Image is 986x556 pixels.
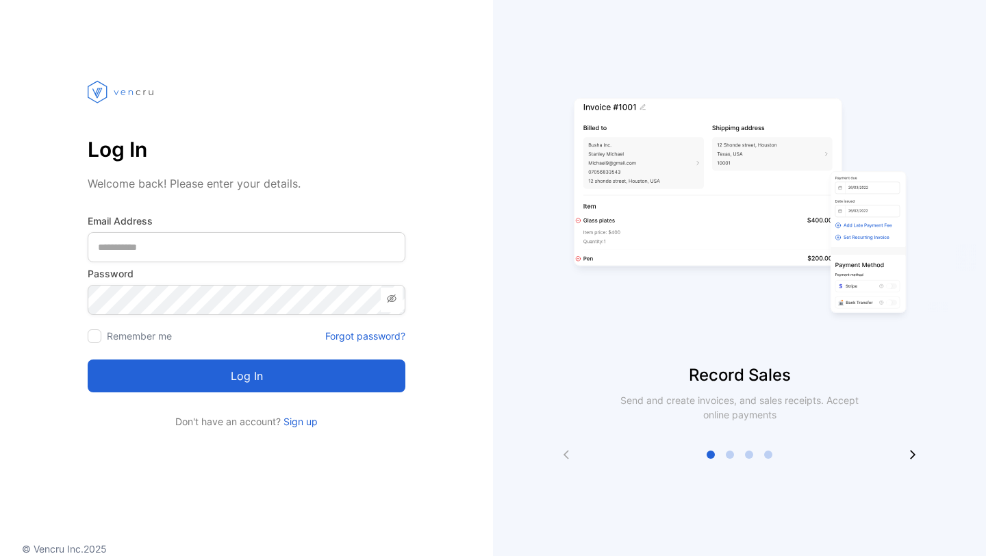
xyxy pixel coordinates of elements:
label: Email Address [88,214,405,228]
p: Don't have an account? [88,414,405,429]
a: Sign up [281,416,318,427]
img: vencru logo [88,55,156,129]
p: Record Sales [493,363,986,388]
p: Send and create invoices, and sales receipts. Accept online payments [608,393,871,422]
img: slider image [568,55,911,363]
p: Log In [88,133,405,166]
label: Remember me [107,330,172,342]
a: Forgot password? [325,329,405,343]
button: Log in [88,359,405,392]
p: Welcome back! Please enter your details. [88,175,405,192]
label: Password [88,266,405,281]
